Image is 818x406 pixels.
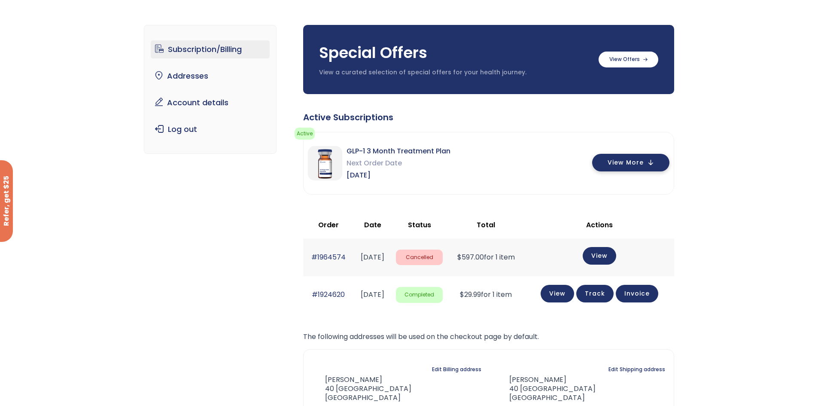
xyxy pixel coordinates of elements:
[396,250,443,266] span: Cancelled
[151,94,270,112] a: Account details
[144,25,277,154] nav: Account pages
[396,287,443,303] span: Completed
[303,111,674,123] div: Active Subscriptions
[583,247,616,265] a: View
[477,220,495,230] span: Total
[312,375,411,402] address: [PERSON_NAME] 40 [GEOGRAPHIC_DATA] [GEOGRAPHIC_DATA]
[151,40,270,58] a: Subscription/Billing
[408,220,431,230] span: Status
[576,285,614,302] a: Track
[496,375,596,402] address: [PERSON_NAME] 40 [GEOGRAPHIC_DATA] [GEOGRAPHIC_DATA]
[541,285,574,302] a: View
[364,220,381,230] span: Date
[347,145,450,157] span: GLP-1 3 Month Treatment Plan
[616,285,658,302] a: Invoice
[447,276,525,314] td: for 1 item
[312,290,345,299] a: #1924620
[303,331,674,343] p: The following addresses will be used on the checkout page by default.
[457,252,484,262] span: 597.00
[347,169,450,181] span: [DATE]
[460,290,464,299] span: $
[295,128,315,140] span: active
[460,290,481,299] span: 29.99
[608,363,665,375] a: Edit Shipping address
[151,67,270,85] a: Addresses
[457,252,462,262] span: $
[361,290,384,299] time: [DATE]
[608,160,644,165] span: View More
[319,68,590,77] p: View a curated selection of special offers for your health journey.
[311,252,346,262] a: #1964574
[586,220,613,230] span: Actions
[319,42,590,64] h3: Special Offers
[432,363,481,375] a: Edit Billing address
[347,157,450,169] span: Next Order Date
[318,220,339,230] span: Order
[308,146,342,180] img: GLP-1 3 Month Treatment Plan
[151,120,270,138] a: Log out
[447,238,525,276] td: for 1 item
[592,154,669,171] button: View More
[361,252,384,262] time: [DATE]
